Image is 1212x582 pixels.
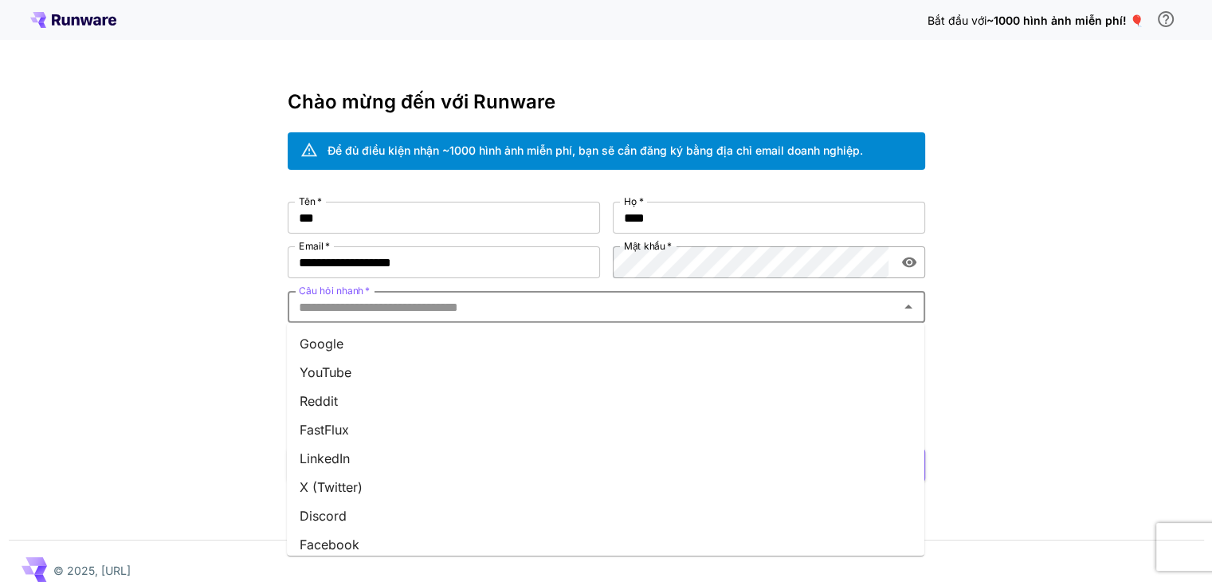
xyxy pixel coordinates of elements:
[287,415,924,444] li: FastFlux
[287,501,924,530] li: Discord
[287,444,924,473] li: LinkedIn
[53,564,131,577] font: © 2025, [URL]
[288,90,555,113] font: Chào mừng đến với Runware
[287,473,924,501] li: X (Twitter)
[928,14,986,27] font: Bắt đầu với
[624,195,637,207] font: Họ
[986,14,1143,27] font: ~1000 hình ảnh miễn phí! 🎈
[897,296,920,318] button: Close
[328,144,863,157] font: Để đủ điều kiện nhận ~1000 hình ảnh miễn phí, bạn sẽ cần đăng ký bằng địa chỉ email doanh nghiệp.
[895,248,924,277] button: bật/tắt hiển thị mật khẩu
[624,240,665,252] font: Mật khẩu
[299,240,324,252] font: Email
[299,195,315,207] font: Tên
[287,358,924,387] li: YouTube
[287,530,924,559] li: Facebook
[287,387,924,415] li: Reddit
[299,285,363,297] font: Câu hỏi nhanh
[1150,3,1182,35] button: Để đủ điều kiện nhận tín dụng miễn phí, bạn cần đăng ký bằng địa chỉ email doanh nghiệp và nhấp v...
[287,329,924,358] li: Google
